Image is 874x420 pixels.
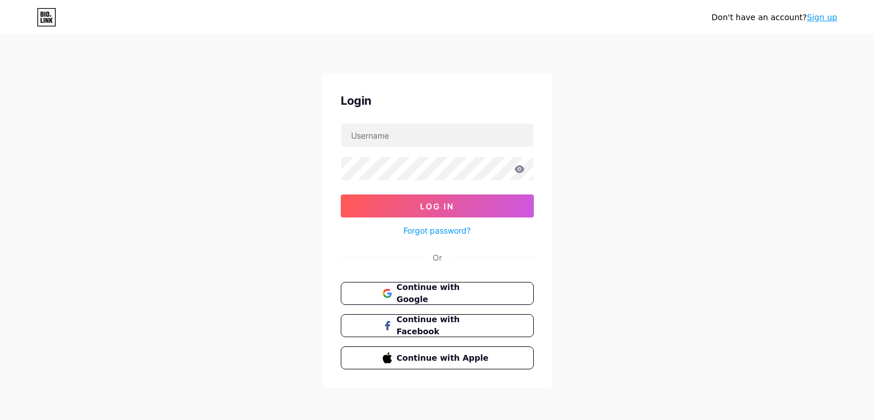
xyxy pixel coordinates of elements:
[420,201,454,211] span: Log In
[341,92,534,109] div: Login
[711,12,837,24] div: Don't have an account?
[396,314,491,338] span: Continue with Facebook
[341,194,534,217] button: Log In
[433,251,442,264] div: Or
[396,281,491,306] span: Continue with Google
[807,13,837,22] a: Sign up
[341,282,534,305] button: Continue with Google
[341,346,534,369] button: Continue with Apple
[341,124,533,147] input: Username
[341,314,534,337] button: Continue with Facebook
[396,352,491,364] span: Continue with Apple
[403,224,471,236] a: Forgot password?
